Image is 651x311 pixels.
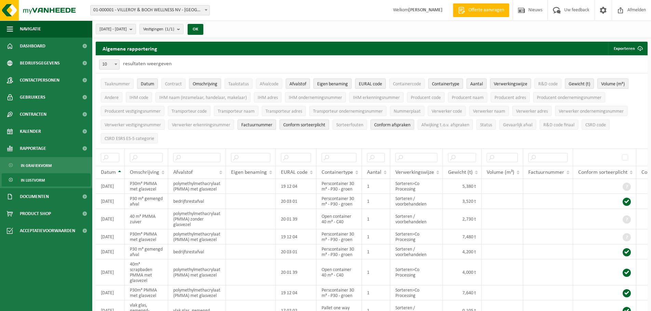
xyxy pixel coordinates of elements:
button: Transporteur ondernemingsnummerTransporteur ondernemingsnummer : Activate to sort [309,106,386,116]
span: Gewicht (t) [448,170,473,175]
td: 20 01 39 [276,209,316,229]
span: Sorteerfouten [336,123,363,128]
button: Transporteur naamTransporteur naam: Activate to sort [214,106,258,116]
span: EURAL code [359,82,382,87]
button: TaakstatusTaakstatus: Activate to sort [225,79,253,89]
button: Verwerker codeVerwerker code: Activate to sort [428,106,466,116]
span: Producent adres [494,95,526,100]
button: Verwerker ondernemingsnummerVerwerker ondernemingsnummer: Activate to sort [555,106,627,116]
td: Sorteren>Co Processing [390,229,443,244]
span: Transporteur code [172,109,207,114]
button: FactuurnummerFactuurnummer: Activate to sort [238,119,276,130]
span: Verwerker code [432,109,462,114]
span: Afvalstof [289,82,306,87]
span: Aantal [367,170,381,175]
span: Producent ondernemingsnummer [537,95,601,100]
span: 01-000001 - VILLEROY & BOCH WELLNESS NV - ROESELARE [91,5,209,15]
td: 19 12 04 [276,285,316,300]
count: (1/1) [165,27,174,31]
span: CSRD ESRS E5-5 categorie [105,136,154,141]
td: Open container 40 m³ - C40 [316,209,362,229]
button: Verwerker vestigingsnummerVerwerker vestigingsnummer: Activate to sort [101,119,165,130]
button: Verwerker naamVerwerker naam: Activate to sort [469,106,509,116]
button: Verwerker erkenningsnummerVerwerker erkenningsnummer: Activate to sort [168,119,234,130]
td: Sorteren>Co Processing [390,259,443,285]
span: Conform sorteerplicht [283,123,325,128]
span: Producent naam [452,95,484,100]
button: R&D code finaalR&amp;D code finaal: Activate to sort [540,119,578,130]
span: Verwerker erkenningsnummer [172,123,230,128]
span: 10 [99,59,120,70]
span: Navigatie [20,20,41,38]
span: IHM naam (inzamelaar, handelaar, makelaar) [159,95,247,100]
span: Containercode [393,82,421,87]
strong: [PERSON_NAME] [408,8,443,13]
button: Gewicht (t)Gewicht (t): Activate to sort [565,79,594,89]
button: IHM adresIHM adres: Activate to sort [254,92,282,102]
span: R&D code [538,82,558,87]
td: Perscontainer 30 m³ - P30 - groen [316,229,362,244]
span: Verwerker ondernemingsnummer [559,109,624,114]
td: 7,480 t [443,229,482,244]
td: Sorteren / voorbehandelen [390,244,443,259]
span: Factuurnummer [241,123,272,128]
button: Producent ondernemingsnummerProducent ondernemingsnummer: Activate to sort [533,92,605,102]
span: Volume (m³) [487,170,514,175]
button: Conform afspraken : Activate to sort [370,119,414,130]
a: In grafiekvorm [2,159,91,172]
span: Factuurnummer [528,170,564,175]
a: Offerte aanvragen [453,3,509,17]
span: Verwerker naam [473,109,505,114]
button: TaaknummerTaaknummer: Activate to remove sorting [101,79,134,89]
td: [DATE] [96,244,125,259]
span: Afwijking t.o.v. afspraken [421,123,469,128]
span: Verwerkingswijze [395,170,434,175]
button: Transporteur adresTransporteur adres: Activate to sort [262,106,306,116]
button: Vestigingen(1/1) [139,24,184,34]
td: [DATE] [96,259,125,285]
td: 1 [362,244,390,259]
td: polymethylmethacrylaat (PMMA) met glasvezel [168,179,226,194]
span: In lijstvorm [21,174,45,187]
td: polymethylmethacrylaat (PMMA) zonder glasvezel [168,209,226,229]
span: Product Shop [20,205,51,222]
button: DatumDatum: Activate to sort [137,79,158,89]
span: In grafiekvorm [21,159,52,172]
button: Gevaarlijk afval : Activate to sort [499,119,536,130]
span: Omschrijving [193,82,217,87]
button: IHM erkenningsnummerIHM erkenningsnummer: Activate to sort [349,92,404,102]
span: Contracten [20,106,46,123]
button: Afwijking t.o.v. afsprakenAfwijking t.o.v. afspraken: Activate to sort [418,119,473,130]
span: Documenten [20,188,49,205]
span: Producent code [411,95,441,100]
span: Contract [165,82,182,87]
td: 1 [362,209,390,229]
button: CSRD codeCSRD code: Activate to sort [582,119,610,130]
span: [DATE] - [DATE] [99,24,127,34]
span: Dashboard [20,38,45,55]
span: Verwerkingswijze [494,82,527,87]
td: P30 m³ gemengd afval [125,194,168,209]
span: IHM erkenningsnummer [353,95,400,100]
td: bedrijfsrestafval [168,194,226,209]
span: IHM code [130,95,148,100]
td: P30m³ PMMA met glasvezel [125,179,168,194]
td: Sorteren / voorbehandelen [390,194,443,209]
button: StatusStatus: Activate to sort [476,119,496,130]
h2: Algemene rapportering [96,42,164,55]
td: [DATE] [96,229,125,244]
span: Volume (m³) [601,82,625,87]
td: [DATE] [96,194,125,209]
button: Producent vestigingsnummerProducent vestigingsnummer: Activate to sort [101,106,164,116]
button: OK [188,24,203,35]
span: Transporteur adres [266,109,302,114]
button: Producent codeProducent code: Activate to sort [407,92,445,102]
td: 5,380 t [443,179,482,194]
span: Afvalstof [173,170,193,175]
button: IHM ondernemingsnummerIHM ondernemingsnummer: Activate to sort [285,92,346,102]
td: [DATE] [96,209,125,229]
label: resultaten weergeven [123,61,172,67]
span: Verwerker vestigingsnummer [105,123,161,128]
span: Offerte aanvragen [467,7,506,14]
td: 1 [362,179,390,194]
